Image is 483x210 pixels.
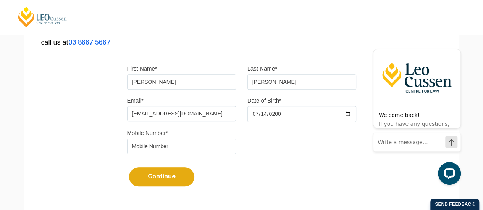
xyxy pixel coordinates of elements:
a: 03 8667 5667 [68,40,110,46]
label: Date of Birth* [247,97,281,104]
label: Email* [127,97,144,104]
label: First Name* [127,65,157,72]
label: Last Name* [247,65,277,72]
button: Continue [129,167,194,186]
label: Mobile Number* [127,129,168,137]
input: Mobile Number [127,139,236,154]
input: Email [127,106,236,121]
input: First name [127,74,236,90]
input: Last name [247,74,356,90]
iframe: LiveChat chat widget [367,35,464,191]
a: [PERSON_NAME] Centre for Law [17,6,68,28]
